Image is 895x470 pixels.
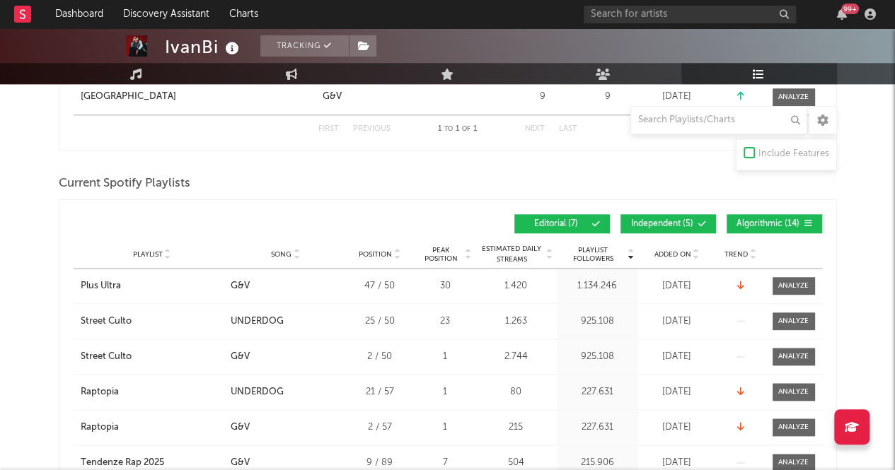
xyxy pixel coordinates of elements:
span: Estimated Daily Streams [479,244,545,265]
a: Raptopia [81,421,224,435]
input: Search Playlists/Charts [630,106,807,134]
div: 1 [419,385,472,399]
div: [DATE] [642,315,712,329]
div: 23 [419,315,472,329]
div: 2.744 [479,350,553,364]
span: to [444,126,453,132]
div: UNDERDOG [231,315,284,329]
div: [DATE] [642,279,712,293]
div: 9 [582,90,635,104]
button: Independent(5) [620,214,716,233]
button: Tracking [260,35,349,57]
div: 227.631 [560,385,635,399]
div: 21 / 57 [348,385,412,399]
span: Algorithmic ( 14 ) [736,220,801,228]
div: 1 [419,350,472,364]
div: 9 [511,90,574,104]
div: Tendenze Rap 2025 [81,456,164,470]
div: 2 / 57 [348,421,412,435]
span: Added On [654,250,691,259]
button: 99+ [837,8,847,20]
input: Search for artists [584,6,796,23]
div: 1.420 [479,279,553,293]
div: 1.134.246 [560,279,635,293]
a: Tendenze Rap 2025 [81,456,224,470]
div: [DATE] [642,421,712,435]
span: Position [359,250,392,259]
a: [GEOGRAPHIC_DATA] [81,90,316,104]
div: 2 / 50 [348,350,412,364]
span: Current Spotify Playlists [59,175,190,192]
div: Raptopia [81,385,119,399]
div: UNDERDOG [231,385,284,399]
a: G&V [323,90,504,104]
div: [DATE] [642,456,712,470]
div: [DATE] [642,385,712,399]
button: Algorithmic(14) [727,214,822,233]
div: 9 / 89 [348,456,412,470]
div: G&V [231,456,250,470]
div: 1 [419,421,472,435]
div: IvanBi [165,35,243,59]
span: Peak Position [419,246,463,263]
div: 504 [479,456,553,470]
button: Next [525,125,545,133]
div: Include Features [758,146,829,163]
button: First [318,125,339,133]
span: Trend [724,250,748,259]
a: Street Culto [81,350,224,364]
div: Plus Ultra [81,279,121,293]
a: Street Culto [81,315,224,329]
a: Plus Ultra [81,279,224,293]
div: G&V [231,421,250,435]
div: 99 + [841,4,859,14]
div: 215.906 [560,456,635,470]
div: 227.631 [560,421,635,435]
div: [DATE] [642,90,712,104]
span: Editorial ( 7 ) [524,220,589,228]
div: 925.108 [560,350,635,364]
a: Raptopia [81,385,224,399]
span: Song [271,250,291,259]
div: G&V [231,279,250,293]
button: Editorial(7) [514,214,610,233]
div: 925.108 [560,315,635,329]
button: Previous [353,125,391,133]
span: of [462,126,470,132]
div: 25 / 50 [348,315,412,329]
div: G&V [231,350,250,364]
div: 47 / 50 [348,279,412,293]
div: G&V [323,90,342,104]
div: [GEOGRAPHIC_DATA] [81,90,176,104]
span: Playlist [133,250,163,259]
div: 30 [419,279,472,293]
div: 215 [479,421,553,435]
div: 7 [419,456,472,470]
div: [DATE] [642,350,712,364]
div: 80 [479,385,553,399]
div: Street Culto [81,315,132,329]
div: 1 1 1 [419,121,497,138]
div: Raptopia [81,421,119,435]
div: 1.263 [479,315,553,329]
span: Playlist Followers [560,246,626,263]
span: Independent ( 5 ) [630,220,695,228]
button: Last [559,125,577,133]
div: Street Culto [81,350,132,364]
